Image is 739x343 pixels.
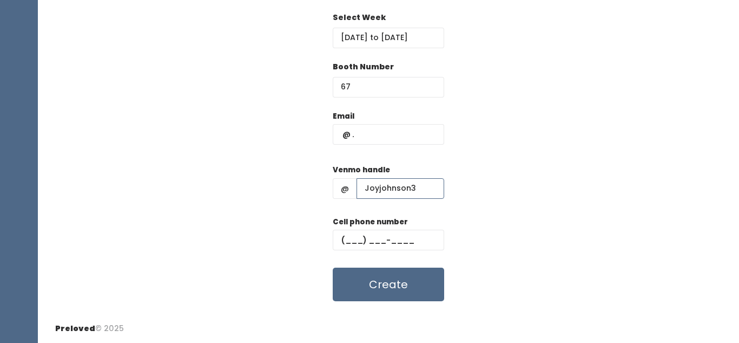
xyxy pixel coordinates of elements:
label: Booth Number [333,61,394,73]
span: Preloved [55,323,95,334]
button: Create [333,268,444,301]
input: Booth Number [333,77,444,98]
input: Select week [333,28,444,48]
span: @ [333,178,357,199]
div: © 2025 [55,314,124,334]
label: Select Week [333,12,386,23]
input: @ . [333,124,444,145]
input: (___) ___-____ [333,230,444,250]
label: Cell phone number [333,217,408,228]
label: Venmo handle [333,165,390,176]
label: Email [333,111,354,122]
